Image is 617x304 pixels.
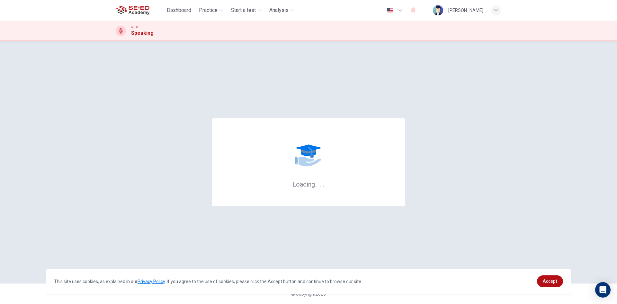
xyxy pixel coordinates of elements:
[269,6,289,14] span: Analysis
[131,25,138,29] span: CEFR
[196,5,226,16] button: Practice
[267,5,297,16] button: Analysis
[131,29,154,37] h1: Speaking
[448,6,483,14] div: [PERSON_NAME]
[537,275,563,287] a: dismiss cookie message
[291,291,326,297] span: © Copyright 2025
[46,269,571,294] div: cookieconsent
[164,5,194,16] button: Dashboard
[167,6,191,14] span: Dashboard
[116,4,164,17] a: SE-ED Academy logo
[433,5,443,15] img: Profile picture
[319,178,321,189] h6: .
[595,282,611,298] div: Open Intercom Messenger
[54,279,362,284] span: This site uses cookies, as explained in our . If you agree to the use of cookies, please click th...
[386,8,394,13] img: en
[543,279,557,284] span: Accept
[116,4,149,17] img: SE-ED Academy logo
[138,279,165,284] a: Privacy Policy
[228,5,264,16] button: Start a test
[292,180,325,188] h6: Loading
[316,178,318,189] h6: .
[322,178,325,189] h6: .
[199,6,218,14] span: Practice
[231,6,256,14] span: Start a test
